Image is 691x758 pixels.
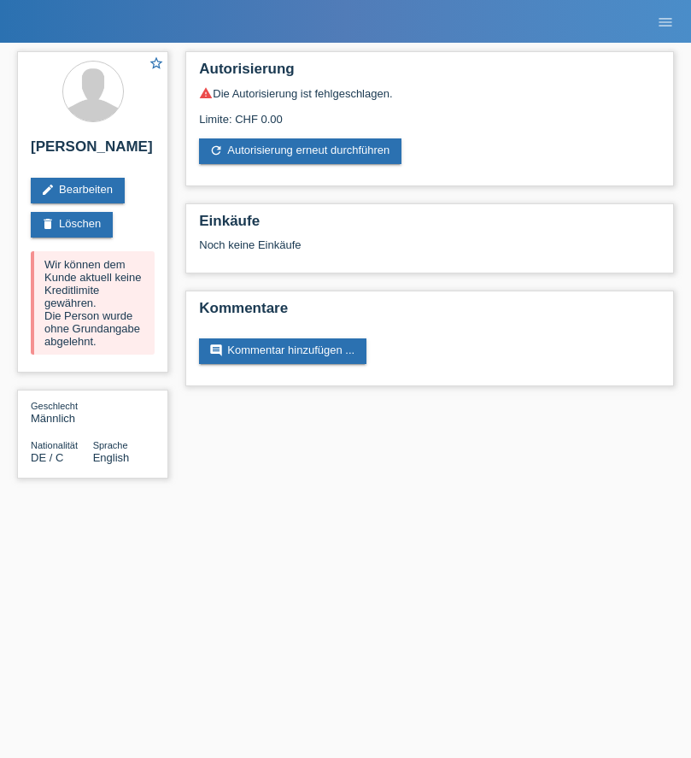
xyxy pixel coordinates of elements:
[93,451,130,464] span: English
[41,183,55,197] i: edit
[31,440,78,450] span: Nationalität
[199,300,660,326] h2: Kommentare
[149,56,164,73] a: star_border
[93,440,128,450] span: Sprache
[199,338,366,364] a: commentKommentar hinzufügen ...
[41,217,55,231] i: delete
[31,138,155,164] h2: [PERSON_NAME]
[199,86,660,100] div: Die Autorisierung ist fehlgeschlagen.
[31,251,155,355] div: Wir können dem Kunde aktuell keine Kreditlimite gewähren. Die Person wurde ohne Grundangabe abgel...
[149,56,164,71] i: star_border
[199,238,660,264] div: Noch keine Einkäufe
[199,138,401,164] a: refreshAutorisierung erneut durchführen
[31,401,78,411] span: Geschlecht
[31,451,63,464] span: Deutschland / C / 23.08.2016
[199,86,213,100] i: warning
[199,100,660,126] div: Limite: CHF 0.00
[209,144,223,157] i: refresh
[209,344,223,357] i: comment
[199,61,660,86] h2: Autorisierung
[657,14,674,31] i: menu
[31,399,93,425] div: Männlich
[31,212,113,238] a: deleteLöschen
[31,178,125,203] a: editBearbeiten
[648,16,682,26] a: menu
[199,213,660,238] h2: Einkäufe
